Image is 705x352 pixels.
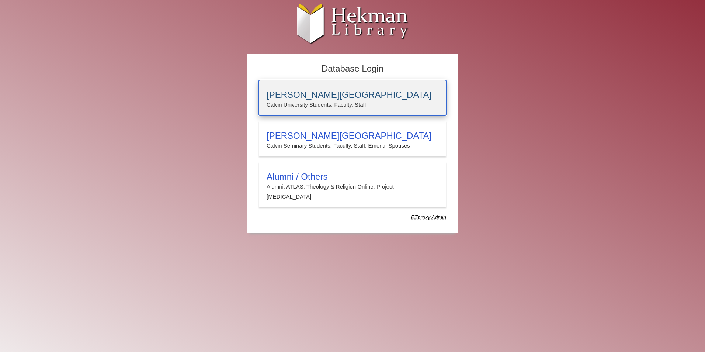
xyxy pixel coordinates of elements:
dfn: Use Alumni login [411,214,446,220]
h3: Alumni / Others [267,172,438,182]
h2: Database Login [255,61,450,76]
p: Calvin University Students, Faculty, Staff [267,100,438,110]
a: [PERSON_NAME][GEOGRAPHIC_DATA]Calvin Seminary Students, Faculty, Staff, Emeriti, Spouses [259,121,446,156]
p: Calvin Seminary Students, Faculty, Staff, Emeriti, Spouses [267,141,438,151]
summary: Alumni / OthersAlumni: ATLAS, Theology & Religion Online, Project [MEDICAL_DATA] [267,172,438,201]
h3: [PERSON_NAME][GEOGRAPHIC_DATA] [267,131,438,141]
a: [PERSON_NAME][GEOGRAPHIC_DATA]Calvin University Students, Faculty, Staff [259,80,446,115]
h3: [PERSON_NAME][GEOGRAPHIC_DATA] [267,90,438,100]
p: Alumni: ATLAS, Theology & Religion Online, Project [MEDICAL_DATA] [267,182,438,201]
